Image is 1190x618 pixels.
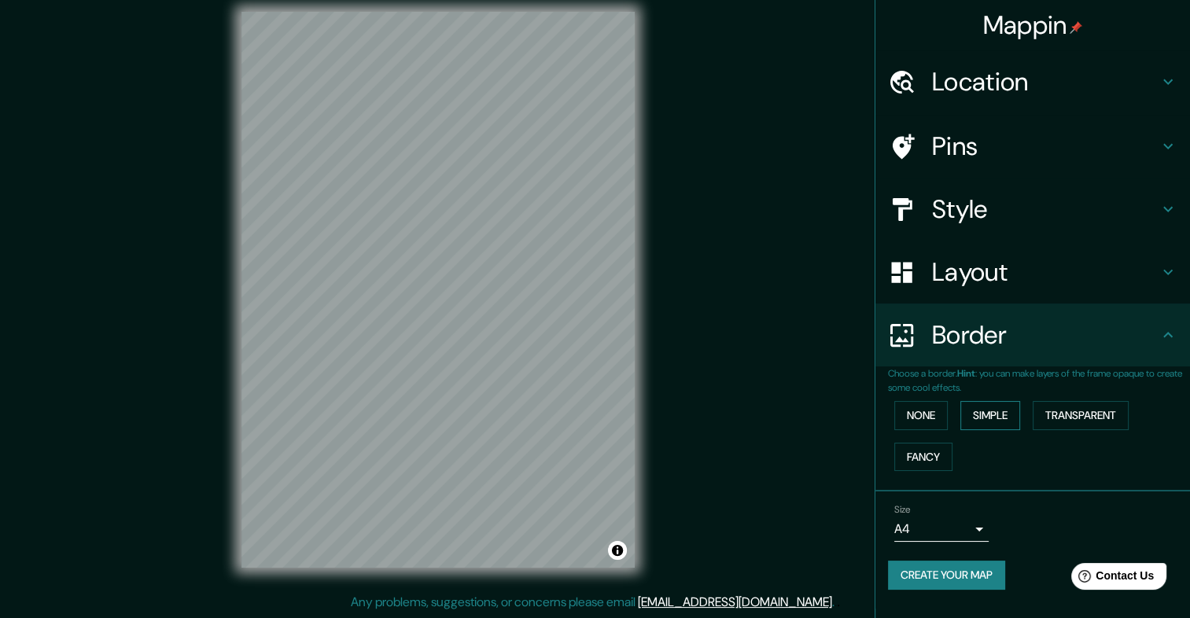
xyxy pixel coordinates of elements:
button: Transparent [1033,401,1129,430]
iframe: Help widget launcher [1050,557,1173,601]
h4: Location [932,66,1159,97]
label: Size [894,503,911,517]
button: None [894,401,948,430]
div: A4 [894,517,989,542]
h4: Layout [932,256,1159,288]
div: Location [875,50,1190,113]
p: Any problems, suggestions, or concerns please email . [351,593,834,612]
canvas: Map [241,12,635,568]
img: pin-icon.png [1070,21,1082,34]
h4: Mappin [983,9,1083,41]
div: Layout [875,241,1190,303]
a: [EMAIL_ADDRESS][DOMAIN_NAME] [638,594,832,610]
button: Simple [960,401,1020,430]
h4: Pins [932,131,1159,162]
h4: Border [932,319,1159,351]
div: Style [875,178,1190,241]
h4: Style [932,193,1159,225]
button: Fancy [894,443,952,472]
div: . [837,593,840,612]
button: Toggle attribution [608,541,627,560]
p: Choose a border. : you can make layers of the frame opaque to create some cool effects. [888,366,1190,395]
button: Create your map [888,561,1005,590]
b: Hint [957,367,975,380]
div: Border [875,303,1190,366]
div: Pins [875,115,1190,178]
div: . [834,593,837,612]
